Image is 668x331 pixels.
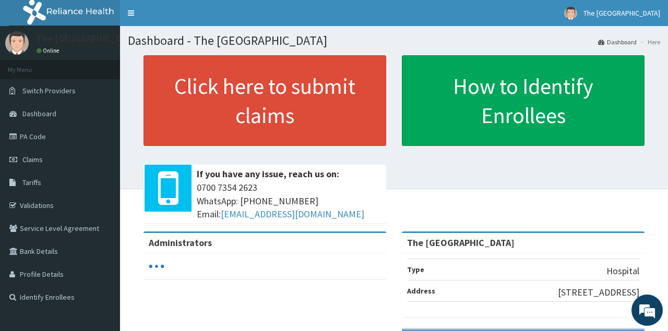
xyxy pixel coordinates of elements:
[197,168,339,180] b: If you have any issue, reach us on:
[22,86,76,95] span: Switch Providers
[638,38,660,46] li: Here
[37,34,141,43] p: The [GEOGRAPHIC_DATA]
[149,237,212,249] b: Administrators
[606,264,639,278] p: Hospital
[37,47,62,54] a: Online
[22,109,56,118] span: Dashboard
[5,31,29,55] img: User Image
[22,178,41,187] span: Tariffs
[144,55,386,146] a: Click here to submit claims
[598,38,637,46] a: Dashboard
[221,208,364,220] a: [EMAIL_ADDRESS][DOMAIN_NAME]
[583,8,660,18] span: The [GEOGRAPHIC_DATA]
[197,181,381,221] span: 0700 7354 2623 WhatsApp: [PHONE_NUMBER] Email:
[128,34,660,47] h1: Dashboard - The [GEOGRAPHIC_DATA]
[149,259,164,274] svg: audio-loading
[407,265,424,274] b: Type
[402,55,645,146] a: How to Identify Enrollees
[564,7,577,20] img: User Image
[407,286,435,296] b: Address
[407,237,515,249] strong: The [GEOGRAPHIC_DATA]
[22,155,43,164] span: Claims
[558,286,639,299] p: [STREET_ADDRESS]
